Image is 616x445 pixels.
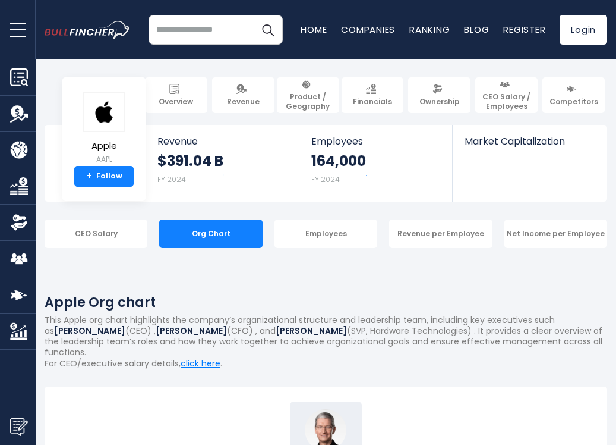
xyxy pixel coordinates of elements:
[159,97,193,106] span: Overview
[83,154,125,165] small: AAPL
[156,325,227,337] b: [PERSON_NAME]
[45,21,131,39] img: bullfincher logo
[311,136,440,147] span: Employees
[45,21,149,39] a: Go to homepage
[301,23,327,36] a: Home
[408,77,470,113] a: Ownership
[282,92,334,111] span: Product / Geography
[560,15,607,45] a: Login
[253,15,283,45] button: Search
[86,171,92,181] strong: +
[276,325,347,337] b: [PERSON_NAME]
[45,358,607,369] p: For CEO/executive salary details, .
[45,220,147,248] div: CEO Salary
[504,220,607,248] div: Net Income per Employee
[475,77,538,113] a: CEO Salary / Employees
[311,152,366,170] strong: 164,000
[157,174,186,184] small: FY 2024
[83,92,125,166] a: Apple AAPL
[227,97,260,106] span: Revenue
[465,136,594,147] span: Market Capitalization
[419,97,460,106] span: Ownership
[10,214,28,231] img: Ownership
[146,125,299,202] a: Revenue $391.04 B FY 2024
[45,293,607,312] h1: Apple Org chart
[464,23,489,36] a: Blog
[181,358,220,369] a: click here
[341,23,395,36] a: Companies
[83,141,125,151] span: Apple
[159,220,262,248] div: Org Chart
[453,125,606,167] a: Market Capitalization
[212,77,274,113] a: Revenue
[389,220,492,248] div: Revenue per Employee
[157,152,223,170] strong: $391.04 B
[481,92,532,111] span: CEO Salary / Employees
[274,220,377,248] div: Employees
[277,77,339,113] a: Product / Geography
[353,97,392,106] span: Financials
[542,77,605,113] a: Competitors
[549,97,598,106] span: Competitors
[157,136,288,147] span: Revenue
[54,325,125,337] b: [PERSON_NAME]
[145,77,207,113] a: Overview
[45,315,607,358] p: This Apple org chart highlights the company’s organizational structure and leadership team, inclu...
[74,166,134,187] a: +Follow
[311,174,340,184] small: FY 2024
[83,92,125,132] img: AAPL logo
[299,125,452,202] a: Employees 164,000 FY 2024
[342,77,404,113] a: Financials
[503,23,545,36] a: Register
[409,23,450,36] a: Ranking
